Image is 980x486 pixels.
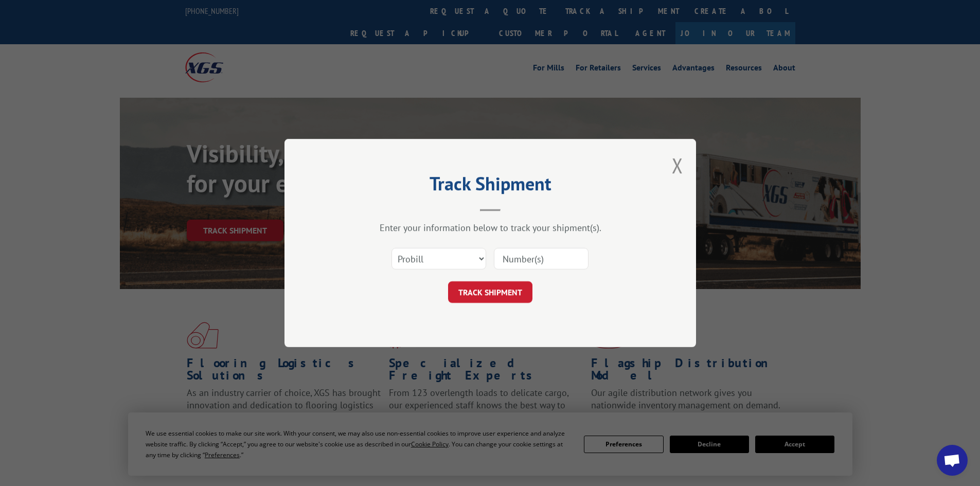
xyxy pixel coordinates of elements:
h2: Track Shipment [336,176,645,196]
a: Open chat [937,445,968,476]
input: Number(s) [494,248,589,269]
div: Enter your information below to track your shipment(s). [336,222,645,233]
button: Close modal [672,152,683,179]
button: TRACK SHIPMENT [448,281,532,303]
